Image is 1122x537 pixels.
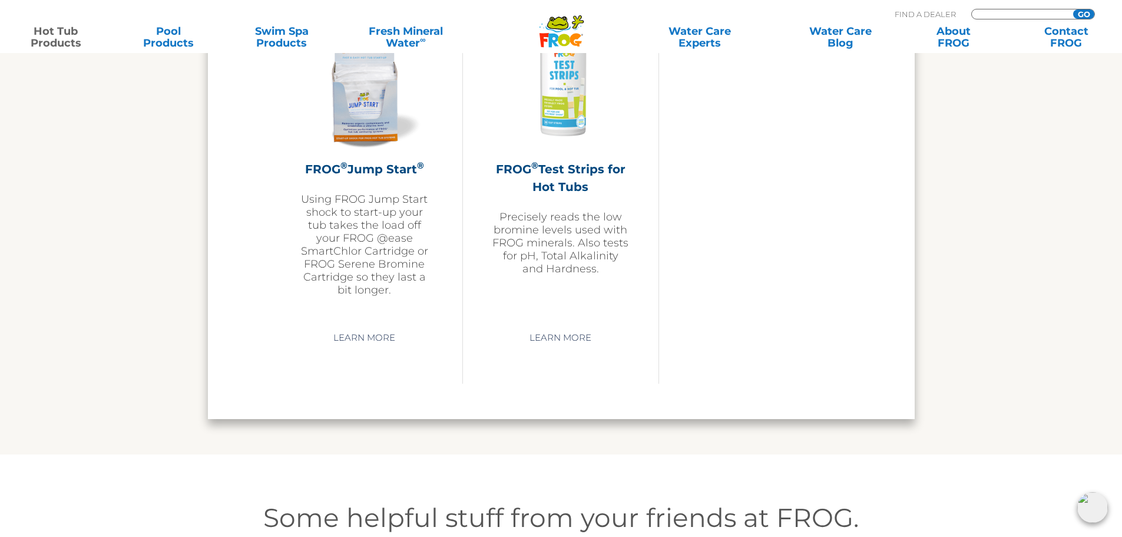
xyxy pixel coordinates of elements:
img: jump-start-300x300.png [296,12,433,149]
a: FROG®Test Strips for Hot TubsPrecisely reads the low bromine levels used with FROG minerals. Also... [492,12,629,318]
a: AboutFROG [909,25,997,49]
input: Zip Code Form [981,9,1060,19]
sup: ∞ [420,35,426,44]
sup: ® [531,160,538,171]
img: Frog-Test-Strip-bottle-300x300.png [492,12,629,149]
input: GO [1073,9,1094,19]
a: PoolProducts [125,25,213,49]
img: openIcon [1077,492,1108,523]
p: Precisely reads the low bromine levels used with FROG minerals. Also tests for pH, Total Alkalini... [492,210,629,275]
a: Learn More [516,327,605,348]
a: FROG®Jump Start®Using FROG Jump Start shock to start-up your tub takes the load off your FROG @ea... [296,12,433,318]
p: Find A Dealer [895,9,956,19]
a: ContactFROG [1022,25,1110,49]
a: Water CareBlog [796,25,884,49]
a: Learn More [320,327,409,348]
a: Hot TubProducts [12,25,100,49]
a: Water CareExperts [628,25,771,49]
sup: ® [340,160,347,171]
a: Fresh MineralWater∞ [350,25,461,49]
a: Swim SpaProducts [238,25,326,49]
h2: FROG Test Strips for Hot Tubs [492,160,629,196]
p: Using FROG Jump Start shock to start-up your tub takes the load off your FROG @ease SmartChlor Ca... [296,193,433,296]
sup: ® [417,160,424,171]
h2: FROG Jump Start [296,160,433,178]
